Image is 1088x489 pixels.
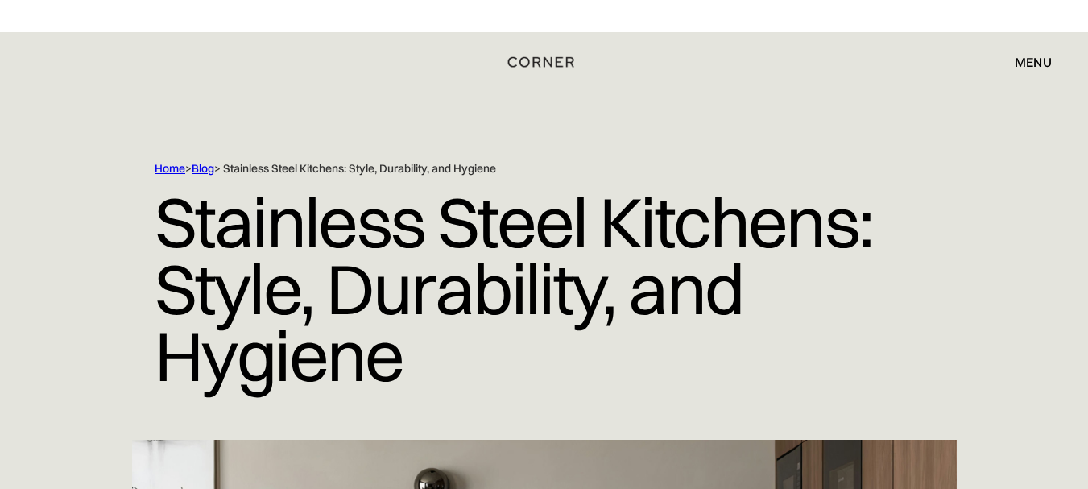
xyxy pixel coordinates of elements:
a: Blog [192,161,214,176]
div: menu [1015,56,1052,68]
div: > > Stainless Steel Kitchens: Style, Durability, and Hygiene [155,161,912,176]
a: Home [155,161,185,176]
div: menu [999,48,1052,76]
h1: Stainless Steel Kitchens: Style, Durability, and Hygiene [155,176,933,401]
a: home [507,52,581,73]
